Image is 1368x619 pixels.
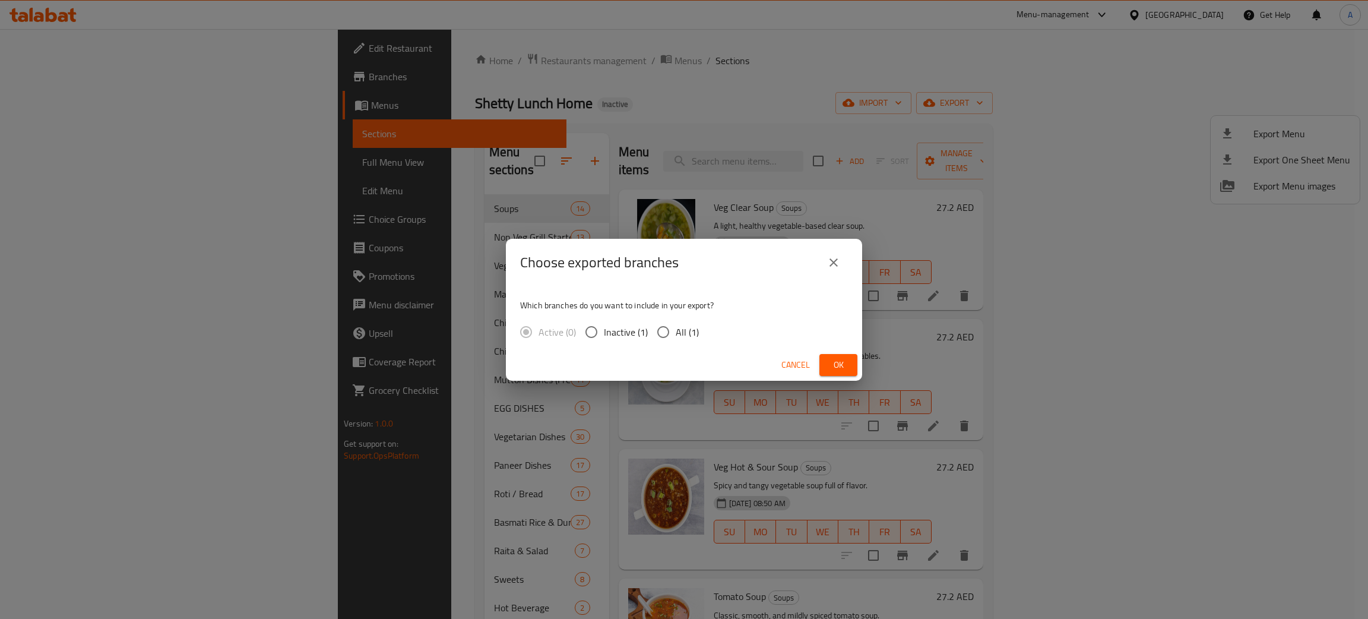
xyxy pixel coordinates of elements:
span: Ok [829,358,848,372]
span: Inactive (1) [604,325,648,339]
span: Cancel [781,358,810,372]
p: Which branches do you want to include in your export? [520,299,848,311]
button: close [819,248,848,277]
button: Cancel [777,354,815,376]
h2: Choose exported branches [520,253,679,272]
button: Ok [819,354,857,376]
span: Active (0) [539,325,576,339]
span: All (1) [676,325,699,339]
